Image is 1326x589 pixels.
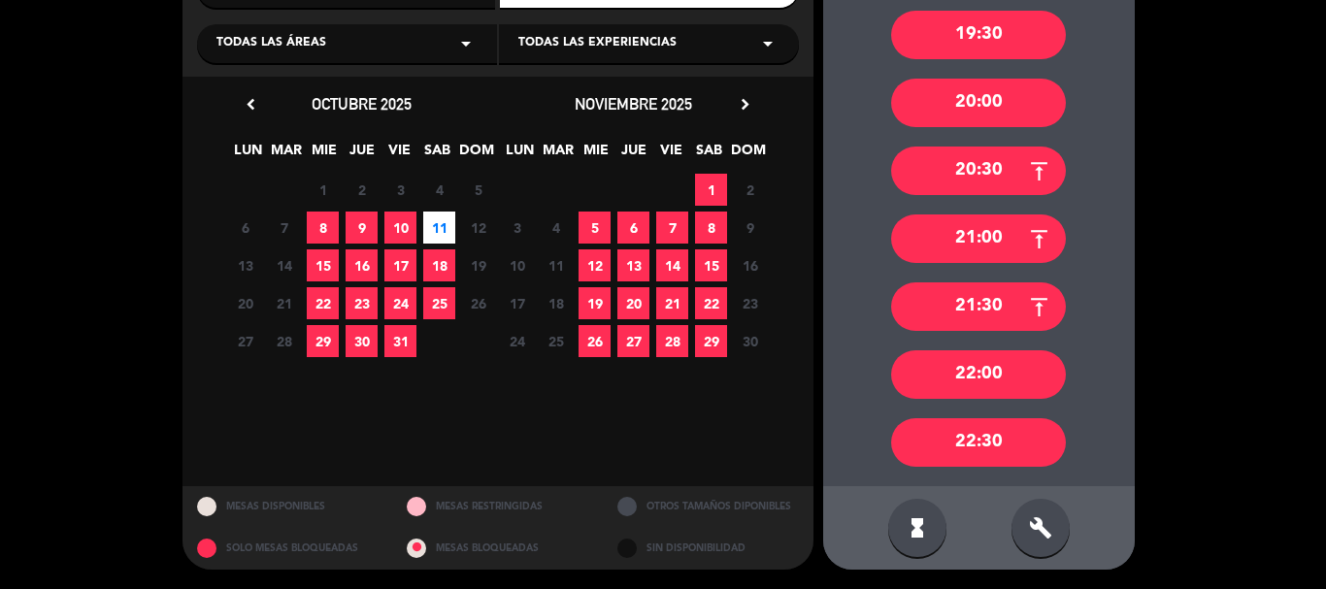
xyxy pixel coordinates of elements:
[501,212,533,244] span: 3
[734,287,766,319] span: 23
[229,212,261,244] span: 6
[308,139,340,171] span: MIE
[656,287,688,319] span: 21
[617,249,649,281] span: 13
[423,287,455,319] span: 25
[656,249,688,281] span: 14
[656,212,688,244] span: 7
[734,212,766,244] span: 9
[617,287,649,319] span: 20
[229,287,261,319] span: 20
[655,139,687,171] span: VIE
[734,249,766,281] span: 16
[1029,516,1052,540] i: build
[216,34,326,53] span: Todas las áreas
[579,287,611,319] span: 19
[459,139,491,171] span: DOM
[693,139,725,171] span: SAB
[462,212,494,244] span: 12
[312,94,412,114] span: octubre 2025
[346,139,378,171] span: JUE
[423,174,455,206] span: 4
[268,249,300,281] span: 14
[579,325,611,357] span: 26
[734,174,766,206] span: 2
[421,139,453,171] span: SAB
[392,486,603,528] div: MESAS RESTRINGIDAS
[392,528,603,570] div: MESAS BLOQUEADAS
[579,249,611,281] span: 12
[268,287,300,319] span: 21
[307,212,339,244] span: 8
[617,325,649,357] span: 27
[542,139,574,171] span: MAR
[891,282,1066,331] div: 21:30
[423,212,455,244] span: 11
[501,325,533,357] span: 24
[423,249,455,281] span: 18
[182,528,393,570] div: SOLO MESAS BLOQUEADAS
[575,94,692,114] span: noviembre 2025
[735,94,755,115] i: chevron_right
[579,212,611,244] span: 5
[384,249,416,281] span: 17
[462,249,494,281] span: 19
[501,287,533,319] span: 17
[346,287,378,319] span: 23
[270,139,302,171] span: MAR
[695,212,727,244] span: 8
[268,325,300,357] span: 28
[891,147,1066,195] div: 20:30
[756,32,779,55] i: arrow_drop_down
[891,214,1066,263] div: 21:00
[695,287,727,319] span: 22
[695,174,727,206] span: 1
[603,528,813,570] div: SIN DISPONIBILIDAD
[891,11,1066,59] div: 19:30
[462,287,494,319] span: 26
[346,325,378,357] span: 30
[501,249,533,281] span: 10
[182,486,393,528] div: MESAS DISPONIBLES
[384,212,416,244] span: 10
[906,516,929,540] i: hourglass_full
[695,325,727,357] span: 29
[307,174,339,206] span: 1
[891,79,1066,127] div: 20:00
[504,139,536,171] span: LUN
[384,174,416,206] span: 3
[241,94,261,115] i: chevron_left
[346,249,378,281] span: 16
[617,139,649,171] span: JUE
[384,287,416,319] span: 24
[229,249,261,281] span: 13
[540,325,572,357] span: 25
[540,249,572,281] span: 11
[384,325,416,357] span: 31
[540,287,572,319] span: 18
[232,139,264,171] span: LUN
[462,174,494,206] span: 5
[731,139,763,171] span: DOM
[229,325,261,357] span: 27
[891,350,1066,399] div: 22:00
[617,212,649,244] span: 6
[891,418,1066,467] div: 22:30
[580,139,612,171] span: MIE
[346,174,378,206] span: 2
[307,325,339,357] span: 29
[383,139,415,171] span: VIE
[454,32,478,55] i: arrow_drop_down
[346,212,378,244] span: 9
[268,212,300,244] span: 7
[656,325,688,357] span: 28
[307,287,339,319] span: 22
[603,486,813,528] div: OTROS TAMAÑOS DIPONIBLES
[695,249,727,281] span: 15
[307,249,339,281] span: 15
[734,325,766,357] span: 30
[518,34,677,53] span: Todas las experiencias
[540,212,572,244] span: 4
